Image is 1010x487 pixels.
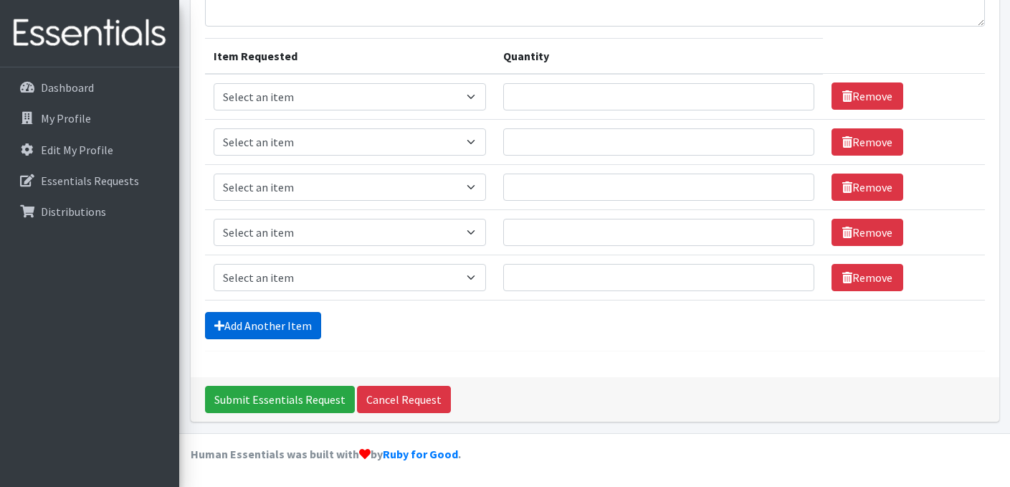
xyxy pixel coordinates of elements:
[495,38,822,74] th: Quantity
[383,447,458,461] a: Ruby for Good
[205,312,321,339] a: Add Another Item
[205,38,495,74] th: Item Requested
[832,174,903,201] a: Remove
[832,219,903,246] a: Remove
[6,166,173,195] a: Essentials Requests
[6,136,173,164] a: Edit My Profile
[832,128,903,156] a: Remove
[6,73,173,102] a: Dashboard
[6,197,173,226] a: Distributions
[205,386,355,413] input: Submit Essentials Request
[41,143,113,157] p: Edit My Profile
[832,82,903,110] a: Remove
[191,447,461,461] strong: Human Essentials was built with by .
[41,174,139,188] p: Essentials Requests
[6,104,173,133] a: My Profile
[832,264,903,291] a: Remove
[41,204,106,219] p: Distributions
[41,111,91,126] p: My Profile
[41,80,94,95] p: Dashboard
[6,9,173,57] img: HumanEssentials
[357,386,451,413] a: Cancel Request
